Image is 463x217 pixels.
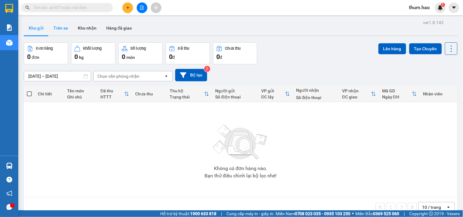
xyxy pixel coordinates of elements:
[422,204,441,210] div: 10 / trang
[126,5,130,10] span: plus
[449,2,459,13] button: caret-down
[295,211,351,216] strong: 0708 023 035 - 0935 103 250
[352,212,354,215] span: ⚪️
[6,24,13,31] img: solution-icon
[97,73,139,79] div: Chọn văn phòng nhận
[167,86,212,102] th: Toggle SortBy
[122,2,133,13] button: plus
[382,88,412,93] div: Mã GD
[71,42,115,64] button: Khối lượng0kg
[101,21,137,35] button: Hàng đã giao
[67,88,94,93] div: Tên món
[216,53,220,60] span: 0
[258,86,293,102] th: Toggle SortBy
[210,121,271,164] img: svg+xml;base64,PHN2ZyBjbGFzcz0ibGlzdC1wbHVnX19zdmciIHhtbG5zPSJodHRwOi8vd3d3LnczLm9yZy8yMDAwL3N2Zy...
[24,21,49,35] button: Kho gửi
[25,5,30,10] span: search
[6,177,12,183] span: question-circle
[342,94,371,99] div: ĐC giao
[215,94,255,99] div: Số điện thoại
[49,21,73,35] button: Trên xe
[151,2,161,13] button: aim
[214,166,267,171] div: Không có đơn hàng nào.
[137,2,147,13] button: file-add
[404,210,405,217] span: |
[6,163,13,169] img: warehouse-icon
[172,55,175,60] span: đ
[423,19,444,26] div: ver 1.8.143
[379,86,420,102] th: Toggle SortBy
[126,55,135,60] span: món
[261,94,285,99] div: ĐC lấy
[221,210,222,217] span: |
[169,53,172,60] span: 0
[276,210,351,217] span: Miền Nam
[6,204,12,210] span: message
[38,91,61,96] div: Chi tiết
[83,46,102,51] div: Khối lượng
[442,3,444,7] span: 1
[140,5,144,10] span: file-add
[423,91,454,96] div: Nhân viên
[446,205,451,210] svg: open
[215,88,255,93] div: Người gửi
[175,69,207,81] button: Bộ lọc
[67,94,94,99] div: Ghi chú
[135,91,164,96] div: Chưa thu
[220,55,222,60] span: đ
[261,88,285,93] div: VP gửi
[100,94,124,99] div: HTTT
[131,46,146,51] div: Số lượng
[451,5,457,10] span: caret-down
[100,88,124,93] div: Đã thu
[190,211,216,216] strong: 1900 633 818
[73,21,101,35] button: Kho nhận
[226,210,274,217] span: Cung cấp máy in - giấy in:
[166,42,210,64] button: Đã thu0đ
[225,46,241,51] div: Chưa thu
[6,40,13,46] img: warehouse-icon
[74,53,78,60] span: 0
[97,86,132,102] th: Toggle SortBy
[79,55,84,60] span: kg
[404,4,435,11] span: thum.hao
[24,71,91,81] input: Select a date range.
[36,46,53,51] div: Đơn hàng
[342,88,371,93] div: VP nhận
[122,53,125,60] span: 0
[441,3,445,7] sup: 1
[34,4,106,11] input: Tìm tên, số ĐT hoặc mã đơn
[356,210,400,217] span: Miền Bắc
[438,5,443,10] img: icon-new-feature
[27,53,31,60] span: 0
[24,42,68,64] button: Đơn hàng0đơn
[378,43,406,54] button: Lên hàng
[118,42,163,64] button: Số lượng0món
[170,94,204,99] div: Trạng thái
[160,210,216,217] span: Hỗ trợ kỹ thuật:
[5,4,13,13] img: logo-vxr
[296,95,336,100] div: Số điện thoại
[204,173,277,178] div: Bạn thử điều chỉnh lại bộ lọc nhé!
[204,66,210,72] sup: 2
[373,211,400,216] strong: 0369 525 060
[213,42,257,64] button: Chưa thu0đ
[429,212,433,216] span: copyright
[409,43,442,54] button: Tạo Chuyến
[178,46,189,51] div: Đã thu
[339,86,379,102] th: Toggle SortBy
[382,94,412,99] div: Ngày ĐH
[154,5,158,10] span: aim
[164,74,169,79] svg: open
[170,88,204,93] div: Thu hộ
[296,88,336,93] div: Người nhận
[6,190,12,196] span: notification
[32,55,39,60] span: đơn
